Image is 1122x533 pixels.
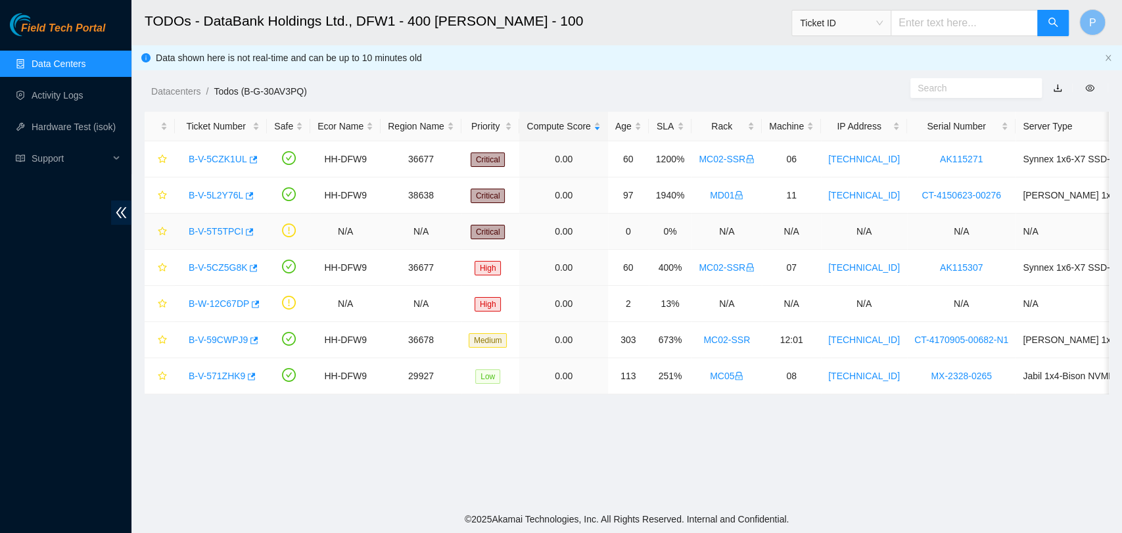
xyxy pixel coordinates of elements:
td: 251% [649,358,692,394]
td: 0.00 [519,358,607,394]
a: [TECHNICAL_ID] [828,262,900,273]
td: 36677 [381,250,461,286]
a: B-V-5L2Y76L [189,190,243,200]
span: Critical [471,189,505,203]
span: star [158,191,167,201]
span: Ticket ID [800,13,883,33]
span: star [158,299,167,310]
td: 113 [608,358,649,394]
button: star [152,149,168,170]
button: P [1079,9,1106,35]
a: B-V-5CZK1UL [189,154,247,164]
a: download [1053,83,1062,93]
span: Field Tech Portal [21,22,105,35]
td: 0.00 [519,141,607,177]
td: HH-DFW9 [310,141,381,177]
td: 38638 [381,177,461,214]
button: star [152,185,168,206]
a: [TECHNICAL_ID] [828,154,900,164]
a: MC02-SSRlock [699,154,755,164]
td: 0.00 [519,322,607,358]
a: Datacenters [151,86,200,97]
td: 11 [762,177,821,214]
span: Low [475,369,500,384]
a: B-V-5CZ5G8K [189,262,247,273]
span: Critical [471,225,505,239]
a: CT-4170905-00682-N1 [914,335,1008,345]
button: star [152,221,168,242]
span: / [206,86,208,97]
span: double-left [111,200,131,225]
td: N/A [762,286,821,322]
span: check-circle [282,332,296,346]
a: AK115307 [940,262,983,273]
td: N/A [691,286,762,322]
td: 97 [608,177,649,214]
td: N/A [691,214,762,250]
span: read [16,154,25,163]
td: 06 [762,141,821,177]
button: star [152,329,168,350]
span: star [158,227,167,237]
td: 303 [608,322,649,358]
button: close [1104,54,1112,62]
td: 0.00 [519,250,607,286]
td: 60 [608,250,649,286]
footer: © 2025 Akamai Technologies, Inc. All Rights Reserved. Internal and Confidential. [131,505,1122,533]
td: N/A [821,286,907,322]
span: eye [1085,83,1094,93]
button: download [1043,78,1072,99]
td: 08 [762,358,821,394]
span: P [1089,14,1096,31]
input: Enter text here... [891,10,1038,36]
a: MD01lock [710,190,743,200]
a: Data Centers [32,58,85,69]
span: check-circle [282,151,296,165]
td: 0% [649,214,692,250]
button: search [1037,10,1069,36]
td: N/A [381,286,461,322]
td: 0 [608,214,649,250]
td: 0.00 [519,286,607,322]
span: exclamation-circle [282,223,296,237]
td: 1940% [649,177,692,214]
a: [TECHNICAL_ID] [828,335,900,345]
td: N/A [907,286,1016,322]
a: B-V-571ZHK9 [189,371,245,381]
td: 12:01 [762,322,821,358]
td: HH-DFW9 [310,358,381,394]
td: HH-DFW9 [310,322,381,358]
a: MC05lock [710,371,743,381]
a: [TECHNICAL_ID] [828,190,900,200]
td: N/A [381,214,461,250]
td: 07 [762,250,821,286]
button: star [152,293,168,314]
td: HH-DFW9 [310,250,381,286]
td: N/A [310,214,381,250]
span: lock [745,263,755,272]
a: Akamai TechnologiesField Tech Portal [10,24,105,41]
span: star [158,263,167,273]
span: star [158,154,167,165]
a: B-V-59CWPJ9 [189,335,248,345]
span: check-circle [282,187,296,201]
span: Critical [471,152,505,167]
td: N/A [310,286,381,322]
span: Support [32,145,109,172]
td: 13% [649,286,692,322]
a: MX-2328-0265 [931,371,992,381]
td: N/A [821,214,907,250]
td: HH-DFW9 [310,177,381,214]
a: Activity Logs [32,90,83,101]
td: 0.00 [519,214,607,250]
img: Akamai Technologies [10,13,66,36]
td: 29927 [381,358,461,394]
span: Medium [469,333,507,348]
a: CT-4150623-00276 [922,190,1001,200]
button: star [152,257,168,278]
a: Todos (B-G-30AV3PQ) [214,86,306,97]
td: 0.00 [519,177,607,214]
td: 36678 [381,322,461,358]
span: lock [745,154,755,164]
